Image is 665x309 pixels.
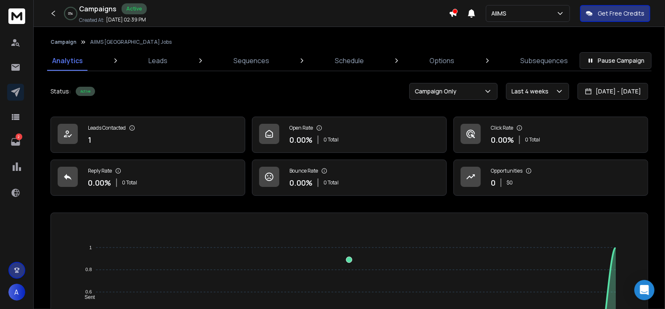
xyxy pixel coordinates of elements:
[228,51,274,71] a: Sequences
[76,87,95,96] div: Active
[634,280,654,300] div: Open Intercom Messenger
[506,179,513,186] p: $ 0
[289,168,318,174] p: Bounce Rate
[122,3,147,14] div: Active
[69,11,73,16] p: 0 %
[88,177,111,189] p: 0.00 %
[88,168,112,174] p: Reply Rate
[8,284,25,301] button: A
[233,56,269,66] p: Sequences
[453,117,648,153] a: Click Rate0.00%0 Total
[79,17,104,24] p: Created At:
[578,83,648,100] button: [DATE] - [DATE]
[90,245,92,250] tspan: 1
[330,51,369,71] a: Schedule
[85,289,92,294] tspan: 0.6
[52,56,83,66] p: Analytics
[491,168,522,174] p: Opportunities
[50,87,71,96] p: Status:
[453,160,648,196] a: Opportunities0$0
[122,179,137,186] p: 0 Total
[85,267,92,272] tspan: 0.8
[289,134,313,146] p: 0.00 %
[78,294,95,300] span: Sent
[525,136,540,143] p: 0 Total
[289,125,313,131] p: Open Rate
[323,179,339,186] p: 0 Total
[289,177,313,189] p: 0.00 %
[50,117,245,153] a: Leads Contacted1
[90,39,172,45] p: AIIMS [GEOGRAPHIC_DATA] Jobs
[323,136,339,143] p: 0 Total
[50,160,245,196] a: Reply Rate0.00%0 Total
[252,160,447,196] a: Bounce Rate0.00%0 Total
[580,5,650,22] button: Get Free Credits
[491,125,513,131] p: Click Rate
[598,9,644,18] p: Get Free Credits
[88,134,91,146] p: 1
[335,56,364,66] p: Schedule
[430,56,455,66] p: Options
[79,4,117,14] h1: Campaigns
[106,16,146,23] p: [DATE] 02:39 PM
[47,51,88,71] a: Analytics
[252,117,447,153] a: Open Rate0.00%0 Total
[50,39,77,45] button: Campaign
[511,87,552,96] p: Last 4 weeks
[415,87,460,96] p: Campaign Only
[148,56,167,66] p: Leads
[491,134,514,146] p: 0.00 %
[7,133,24,150] a: 2
[491,177,495,189] p: 0
[16,133,22,140] p: 2
[580,52,652,69] button: Pause Campaign
[425,51,460,71] a: Options
[491,9,510,18] p: AIIMS
[515,51,573,71] a: Subsequences
[520,56,568,66] p: Subsequences
[143,51,172,71] a: Leads
[88,125,126,131] p: Leads Contacted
